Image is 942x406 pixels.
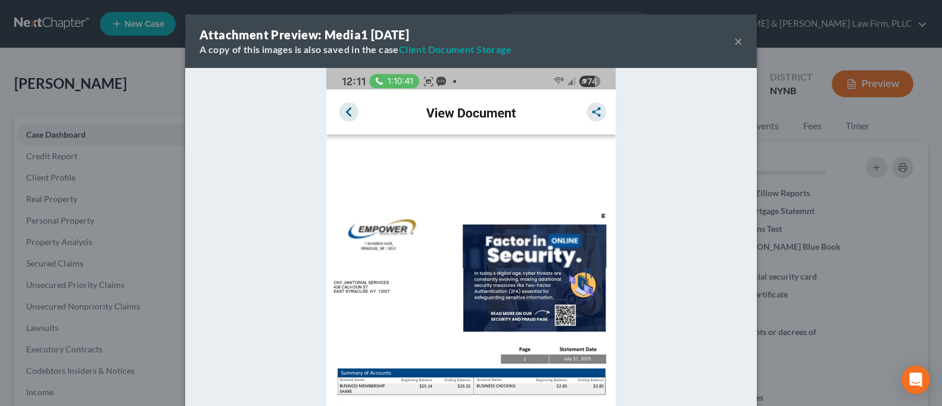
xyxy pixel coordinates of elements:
[399,44,511,55] a: Client Document Storage
[199,43,511,56] div: A copy of this images is also saved in the case
[734,34,743,48] button: ×
[199,27,409,42] strong: Attachment Preview: Media1 [DATE]
[902,365,930,394] div: Open Intercom Messenger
